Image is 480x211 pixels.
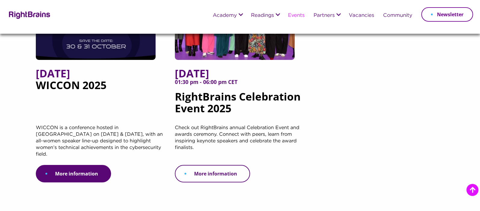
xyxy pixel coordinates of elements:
img: Rightbrains [7,10,51,19]
p: Check out RightBrains annual Celebration Event and awards ceremony. Connect with peers, learn fro... [175,125,305,165]
h5: WICCON 2025 [36,67,166,125]
a: Vacancies [349,13,374,18]
span: [DATE] [175,67,305,79]
p: WICCON is a conference hosted in [GEOGRAPHIC_DATA] on [DATE] & [DATE], with an all-women speaker ... [36,125,166,165]
a: Community [383,13,412,18]
a: Events [288,13,305,18]
a: Partners [314,13,335,18]
span: [DATE] [36,67,166,79]
a: Academy [213,13,237,18]
h5: RightBrains Celebration Event 2025 [175,67,305,125]
a: Readings [251,13,274,18]
a: More information [175,165,250,182]
span: 01:30 pm - 06:00 pm CET [175,79,305,91]
a: More information [36,165,111,182]
a: Newsletter [421,7,473,22]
